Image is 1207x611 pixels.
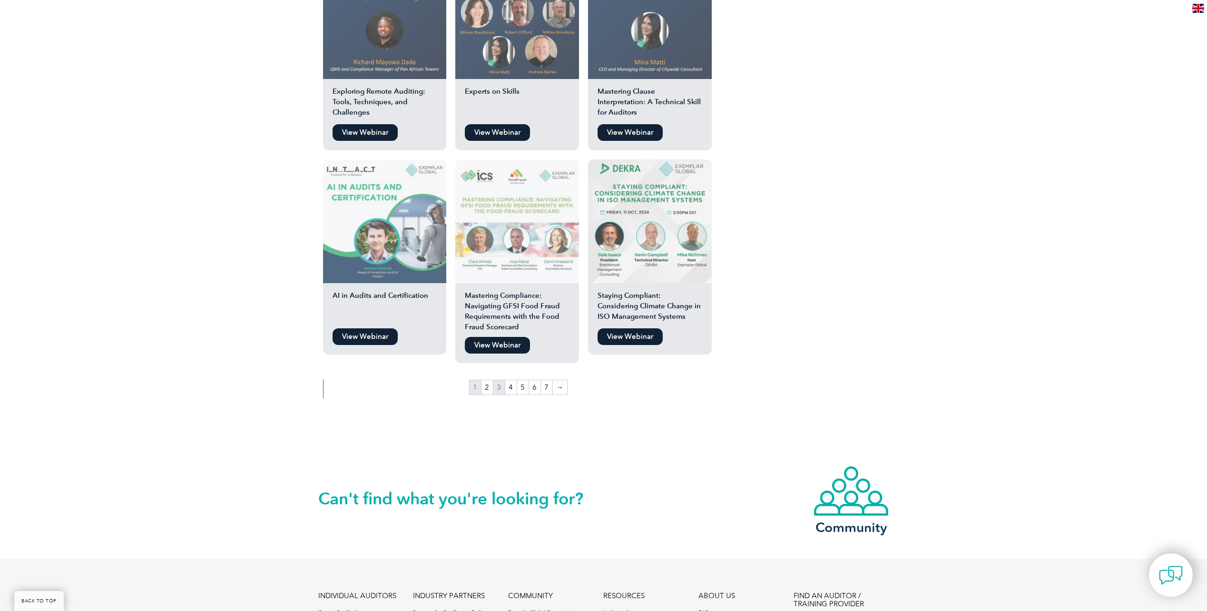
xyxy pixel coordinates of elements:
[470,380,481,394] span: Page 1
[598,124,663,141] a: View Webinar
[318,491,604,506] h2: Can't find what you're looking for?
[529,380,540,394] a: Page 6
[323,159,447,324] a: AI in Audits and Certification
[813,465,889,517] img: icon-community.webp
[481,380,493,394] a: Page 2
[465,124,530,141] a: View Webinar
[14,591,64,611] a: BACK TO TOP
[505,380,517,394] a: Page 4
[323,159,447,283] img: AI audit
[323,379,713,398] nav: Product Pagination
[588,159,712,283] img: iso
[1159,563,1183,587] img: contact-chat.png
[323,290,447,324] h2: AI in Audits and Certification
[465,337,530,354] a: View Webinar
[455,290,579,332] h2: Mastering Compliance: Navigating GFSI Food Fraud Requirements with the Food Fraud Scorecard
[508,592,553,600] a: COMMUNITY
[698,592,735,600] a: ABOUT US
[553,380,567,394] a: →
[813,465,889,533] a: Community
[333,328,398,345] a: View Webinar
[455,159,579,332] a: Mastering Compliance: Navigating GFSI Food Fraud Requirements with the Food Fraud Scorecard
[541,380,552,394] a: Page 7
[598,328,663,345] a: View Webinar
[455,86,579,119] h2: Experts on Skills
[813,522,889,533] h3: Community
[603,592,645,600] a: RESOURCES
[455,159,579,283] img: food fraud
[413,592,485,600] a: INDUSTRY PARTNERS
[323,86,447,119] h2: Exploring Remote Auditing: Tools, Techniques, and Challenges
[517,380,529,394] a: Page 5
[588,159,712,324] a: Staying Compliant: Considering Climate Change in ISO Management Systems
[1192,4,1204,13] img: en
[588,86,712,119] h2: Mastering Clause Interpretation: A Technical Skill for Auditors
[794,592,889,608] a: FIND AN AUDITOR / TRAINING PROVIDER
[318,592,396,600] a: INDIVIDUAL AUDITORS
[493,380,505,394] a: Page 3
[588,290,712,324] h2: Staying Compliant: Considering Climate Change in ISO Management Systems
[333,124,398,141] a: View Webinar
